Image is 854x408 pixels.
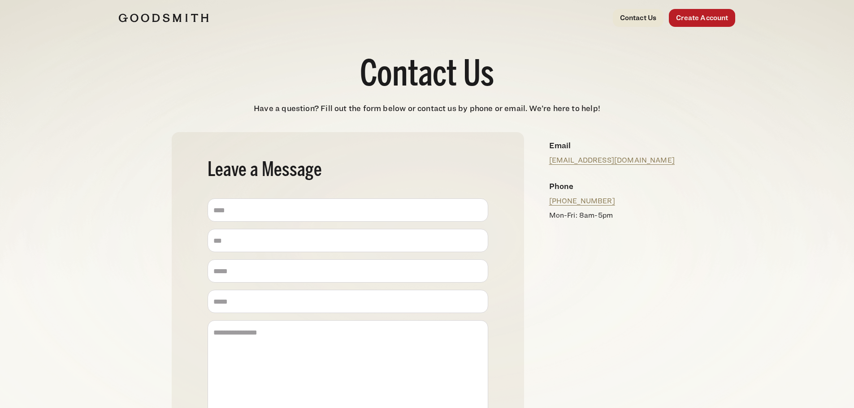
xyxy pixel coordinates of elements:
h2: Leave a Message [208,161,488,180]
img: Goodsmith [119,13,208,22]
a: Contact Us [613,9,664,27]
h4: Email [549,139,676,151]
h4: Phone [549,180,676,192]
a: [EMAIL_ADDRESS][DOMAIN_NAME] [549,156,675,164]
p: Mon-Fri: 8am-5pm [549,210,676,221]
a: [PHONE_NUMBER] [549,197,615,205]
a: Create Account [669,9,735,27]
